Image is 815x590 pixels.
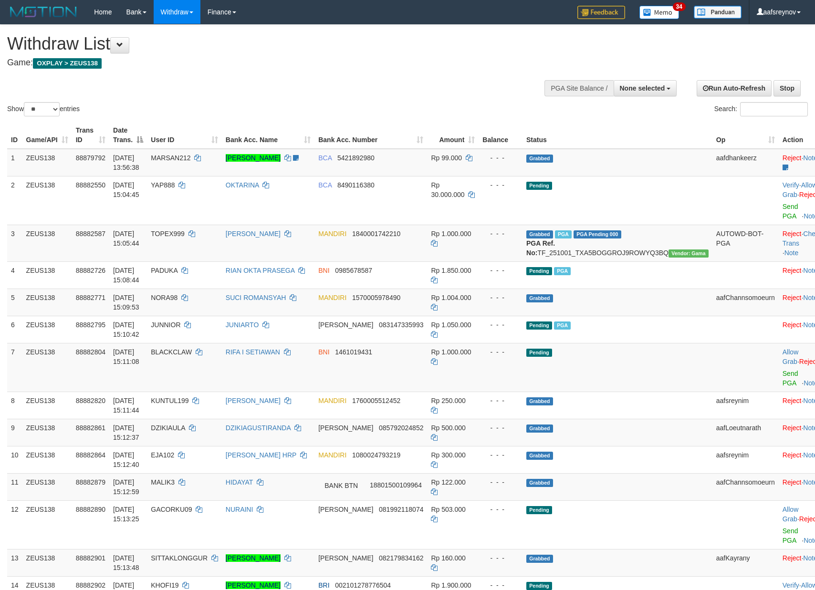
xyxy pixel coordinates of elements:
b: PGA Ref. No: [526,239,555,257]
a: [PERSON_NAME] HRP [226,451,296,459]
a: NURAINI [226,506,253,513]
td: ZEUS138 [22,176,72,225]
span: SITTAKLONGGUR [151,554,208,562]
span: [DATE] 15:12:40 [113,451,139,468]
td: ZEUS138 [22,343,72,392]
td: 4 [7,261,22,289]
td: ZEUS138 [22,419,72,446]
span: 88882804 [76,348,105,356]
span: KHOFI19 [151,581,178,589]
span: Pending [526,267,552,275]
span: JUNNIOR [151,321,180,329]
a: Reject [783,154,802,162]
span: BNI [318,267,329,274]
span: Copy 8490116380 to clipboard [337,181,375,189]
span: [PERSON_NAME] [318,424,373,432]
a: OKTARINA [226,181,259,189]
span: DZIKIAULA [151,424,185,432]
div: - - - [482,180,519,190]
th: Bank Acc. Number: activate to sort column ascending [314,122,427,149]
div: - - - [482,505,519,514]
td: ZEUS138 [22,392,72,419]
span: Rp 160.000 [431,554,465,562]
img: Button%20Memo.svg [639,6,679,19]
span: [DATE] 13:56:38 [113,154,139,171]
span: MALIK3 [151,478,175,486]
label: Show entries [7,102,80,116]
a: RIAN OKTA PRASEGA [226,267,294,274]
span: Grabbed [526,452,553,460]
td: aafChannsomoeurn [712,473,779,500]
span: PADUKA [151,267,178,274]
a: Reject [783,397,802,404]
a: SUCI ROMANSYAH [226,294,286,301]
td: aafLoeutnarath [712,419,779,446]
span: Vendor URL: https://trx31.1velocity.biz [669,249,709,258]
a: Reject [783,321,802,329]
th: Status [522,122,712,149]
td: aafdhankeerz [712,149,779,176]
a: [PERSON_NAME] [226,154,281,162]
td: TF_251001_TXA5BOGGROJ9ROWYQ3BQ [522,225,712,261]
td: ZEUS138 [22,549,72,576]
td: ZEUS138 [22,316,72,343]
span: Rp 1.900.000 [431,581,471,589]
a: [PERSON_NAME] [226,554,281,562]
td: ZEUS138 [22,289,72,316]
td: 8 [7,392,22,419]
span: Rp 122.000 [431,478,465,486]
span: · [783,506,799,523]
a: [PERSON_NAME] [226,230,281,238]
span: [DATE] 15:13:48 [113,554,139,571]
span: [DATE] 15:08:44 [113,267,139,284]
th: Balance [479,122,522,149]
span: Marked by aafanarl [554,321,571,330]
td: 11 [7,473,22,500]
div: - - - [482,320,519,330]
span: NORA98 [151,294,178,301]
a: Reject [783,424,802,432]
td: ZEUS138 [22,149,72,176]
a: DZIKIAGUSTIRANDA [226,424,291,432]
span: Rp 99.000 [431,154,462,162]
a: Allow Grab [783,348,798,365]
span: [DATE] 15:10:42 [113,321,139,338]
td: AUTOWD-BOT-PGA [712,225,779,261]
span: MANDIRI [318,230,346,238]
span: 88882795 [76,321,105,329]
span: Copy 1760005512452 to clipboard [352,397,400,404]
span: 88882861 [76,424,105,432]
div: - - - [482,423,519,433]
span: Rp 300.000 [431,451,465,459]
span: GACORKU09 [151,506,192,513]
th: User ID: activate to sort column ascending [147,122,222,149]
a: Send PGA [783,203,798,220]
th: Date Trans.: activate to sort column descending [109,122,147,149]
td: aafsreynim [712,446,779,473]
a: Reject [783,267,802,274]
td: 3 [7,225,22,261]
td: ZEUS138 [22,446,72,473]
span: 88879792 [76,154,105,162]
span: Copy 081992118074 to clipboard [379,506,423,513]
button: None selected [614,80,677,96]
a: JUNIARTO [226,321,259,329]
span: Rp 250.000 [431,397,465,404]
span: Pending [526,506,552,514]
span: MANDIRI [318,294,346,301]
a: Note [784,249,799,257]
td: ZEUS138 [22,500,72,549]
span: BRI [318,581,329,589]
span: Pending [526,582,552,590]
span: Rp 503.000 [431,506,465,513]
span: Rp 1.000.000 [431,348,471,356]
span: [DATE] 15:12:37 [113,424,139,441]
a: RIFA I SETIAWAN [226,348,280,356]
span: Rp 1.000.000 [431,230,471,238]
a: Reject [783,230,802,238]
span: Copy 1840001742210 to clipboard [352,230,400,238]
a: Verify [783,581,799,589]
span: Copy 1570005978490 to clipboard [352,294,400,301]
div: - - - [482,450,519,460]
a: [PERSON_NAME] [226,397,281,404]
